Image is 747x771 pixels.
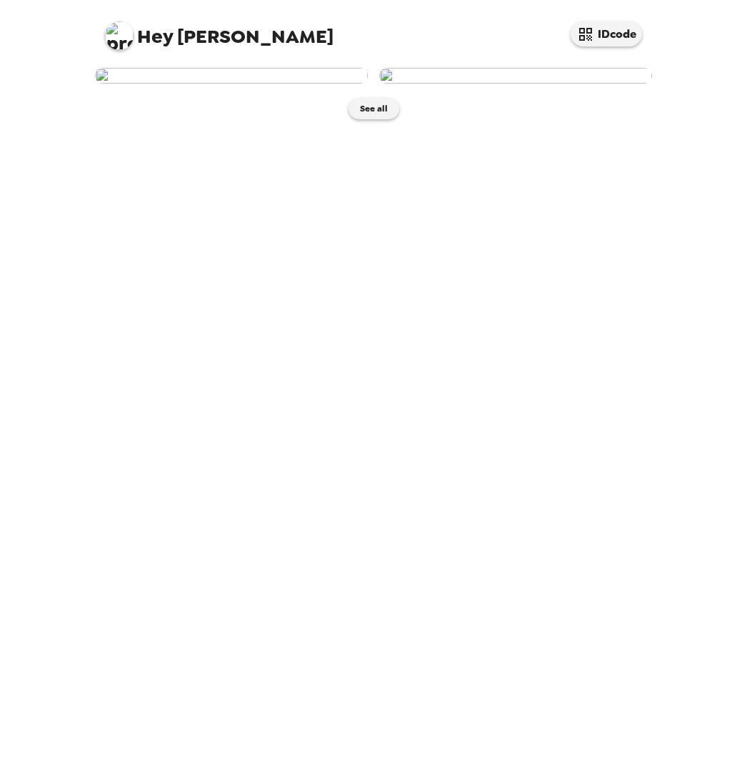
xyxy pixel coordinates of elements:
[349,98,399,119] button: See all
[105,21,134,50] img: profile pic
[105,14,334,46] span: [PERSON_NAME]
[571,21,642,46] button: IDcode
[137,24,173,49] span: Hey
[95,68,368,84] img: user-282462
[379,68,652,84] img: user-282345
